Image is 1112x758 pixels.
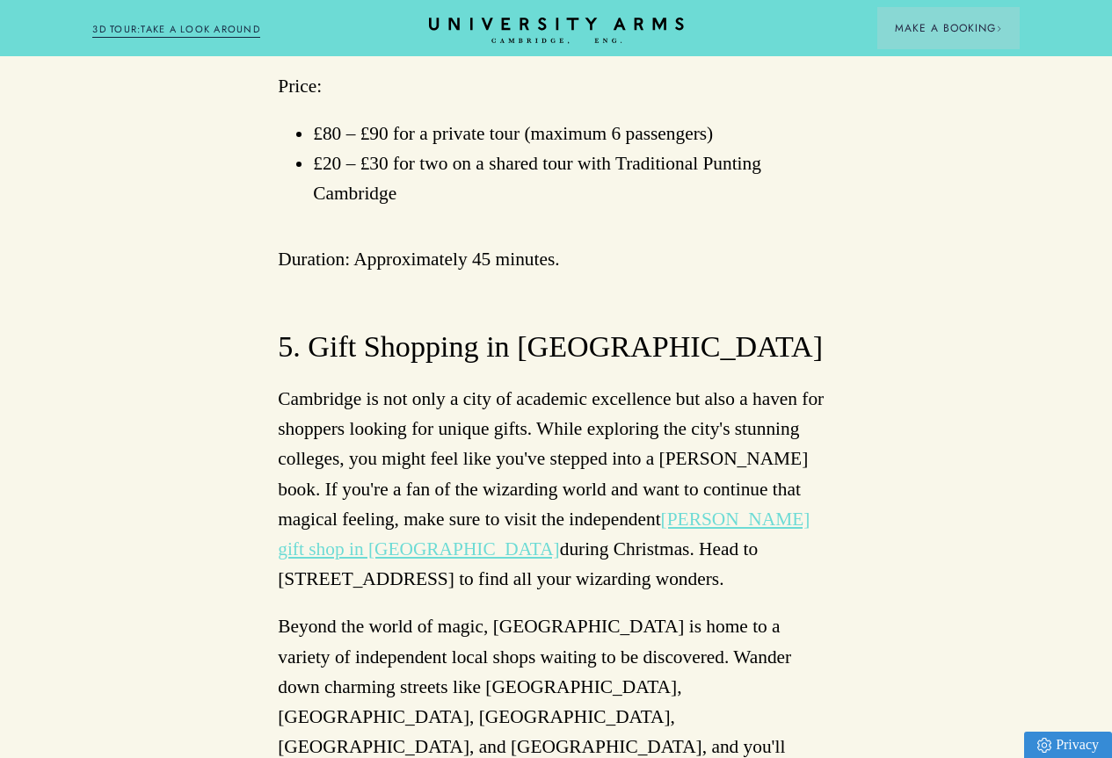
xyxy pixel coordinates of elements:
[278,327,834,366] h3: 5. Gift Shopping in [GEOGRAPHIC_DATA]
[429,18,684,45] a: Home
[278,71,834,101] p: Price:
[996,25,1002,32] img: Arrow icon
[895,20,1002,36] span: Make a Booking
[877,7,1020,49] button: Make a BookingArrow icon
[92,22,260,38] a: 3D TOUR:TAKE A LOOK AROUND
[1037,738,1051,753] img: Privacy
[313,148,834,208] li: £20 – £30 for two on a shared tour with Traditional Punting Cambridge
[1024,732,1112,758] a: Privacy
[313,119,834,148] li: £80 – £90 for a private tour (maximum 6 passengers)
[278,244,834,274] p: Duration: Approximately 45 minutes.
[278,384,834,594] p: Cambridge is not only a city of academic excellence but also a haven for shoppers looking for uni...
